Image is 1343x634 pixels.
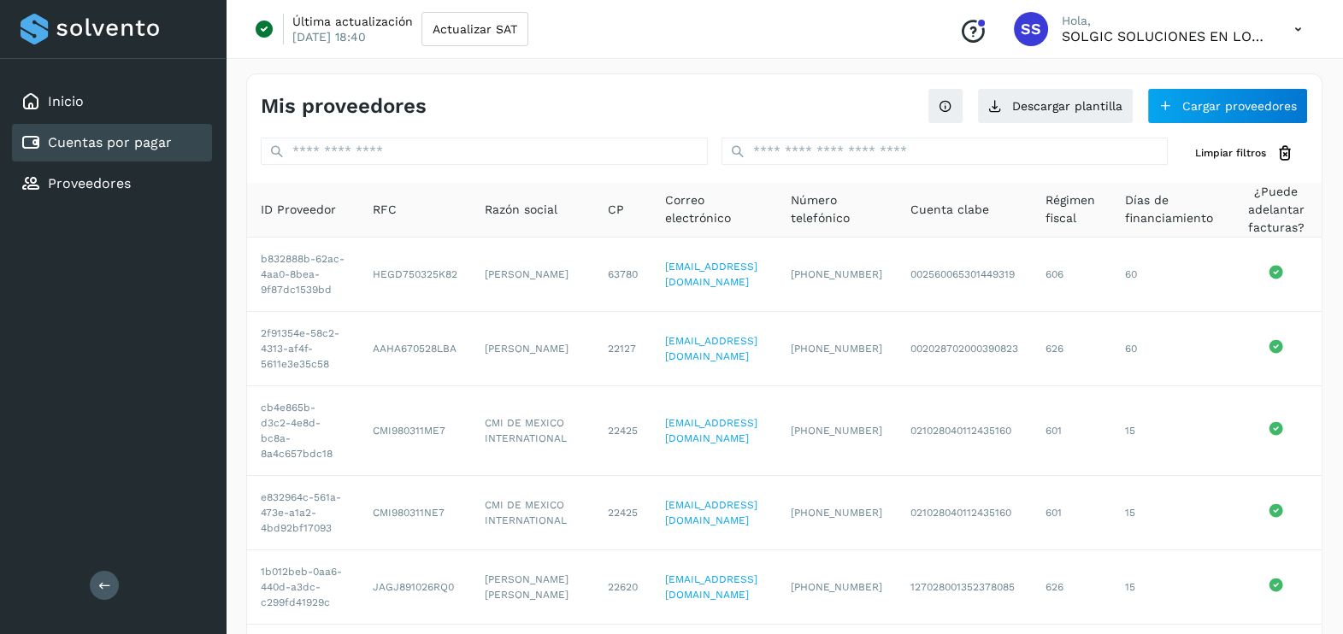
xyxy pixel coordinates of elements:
[897,476,1032,550] td: 021028040112435160
[1111,476,1230,550] td: 15
[897,312,1032,386] td: 002028702000390823
[359,238,471,312] td: HEGD750325K82
[1046,191,1098,227] span: Régimen fiscal
[665,335,757,362] a: [EMAIL_ADDRESS][DOMAIN_NAME]
[48,175,131,191] a: Proveedores
[1032,476,1111,550] td: 601
[471,238,594,312] td: [PERSON_NAME]
[485,201,557,219] span: Razón social
[433,23,517,35] span: Actualizar SAT
[247,386,359,476] td: cb4e865b-d3c2-4e8d-bc8a-8a4c657bdc18
[1244,183,1308,237] span: ¿Puede adelantar facturas?
[471,386,594,476] td: CMI DE MEXICO INTERNATIONAL
[665,261,757,288] a: [EMAIL_ADDRESS][DOMAIN_NAME]
[897,386,1032,476] td: 021028040112435160
[12,124,212,161] div: Cuentas por pagar
[48,134,172,150] a: Cuentas por pagar
[359,550,471,625] td: JAGJ891026RQ0
[791,191,883,227] span: Número telefónico
[247,312,359,386] td: 2f91354e-58c2-4313-af4f-5611e3e35c58
[247,476,359,550] td: e832964c-561a-473e-a1a2-4bd92bf17093
[1111,312,1230,386] td: 60
[48,93,84,109] a: Inicio
[594,238,651,312] td: 63780
[665,499,757,526] a: [EMAIL_ADDRESS][DOMAIN_NAME]
[12,83,212,120] div: Inicio
[608,201,624,219] span: CP
[665,417,757,444] a: [EMAIL_ADDRESS][DOMAIN_NAME]
[471,476,594,550] td: CMI DE MEXICO INTERNATIONAL
[897,550,1032,625] td: 127028001352378085
[471,550,594,625] td: [PERSON_NAME] [PERSON_NAME]
[247,238,359,312] td: b832888b-62ac-4aa0-8bea-9f87dc1539bd
[1195,145,1266,161] span: Limpiar filtros
[1032,386,1111,476] td: 601
[1062,28,1267,44] p: SOLGIC SOLUCIONES EN LOGISTICA
[665,573,757,601] a: [EMAIL_ADDRESS][DOMAIN_NAME]
[12,165,212,203] div: Proveedores
[261,94,427,119] h4: Mis proveedores
[594,550,651,625] td: 22620
[1111,386,1230,476] td: 15
[1032,550,1111,625] td: 626
[1032,312,1111,386] td: 626
[791,343,882,355] span: [PHONE_NUMBER]
[292,29,366,44] p: [DATE] 18:40
[791,425,882,437] span: [PHONE_NUMBER]
[594,312,651,386] td: 22127
[791,581,882,593] span: [PHONE_NUMBER]
[1181,138,1308,169] button: Limpiar filtros
[910,201,989,219] span: Cuenta clabe
[665,191,763,227] span: Correo electrónico
[359,386,471,476] td: CMI980311ME7
[1147,88,1308,124] button: Cargar proveedores
[359,476,471,550] td: CMI980311NE7
[1111,238,1230,312] td: 60
[373,201,397,219] span: RFC
[1032,238,1111,312] td: 606
[791,507,882,519] span: [PHONE_NUMBER]
[247,550,359,625] td: 1b012beb-0aa6-440d-a3dc-c299fd41929c
[594,476,651,550] td: 22425
[977,88,1134,124] button: Descargar plantilla
[292,14,413,29] p: Última actualización
[359,312,471,386] td: AAHA670528LBA
[594,386,651,476] td: 22425
[1125,191,1216,227] span: Días de financiamiento
[897,238,1032,312] td: 002560065301449319
[1111,550,1230,625] td: 15
[471,312,594,386] td: [PERSON_NAME]
[421,12,528,46] button: Actualizar SAT
[791,268,882,280] span: [PHONE_NUMBER]
[1062,14,1267,28] p: Hola,
[261,201,336,219] span: ID Proveedor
